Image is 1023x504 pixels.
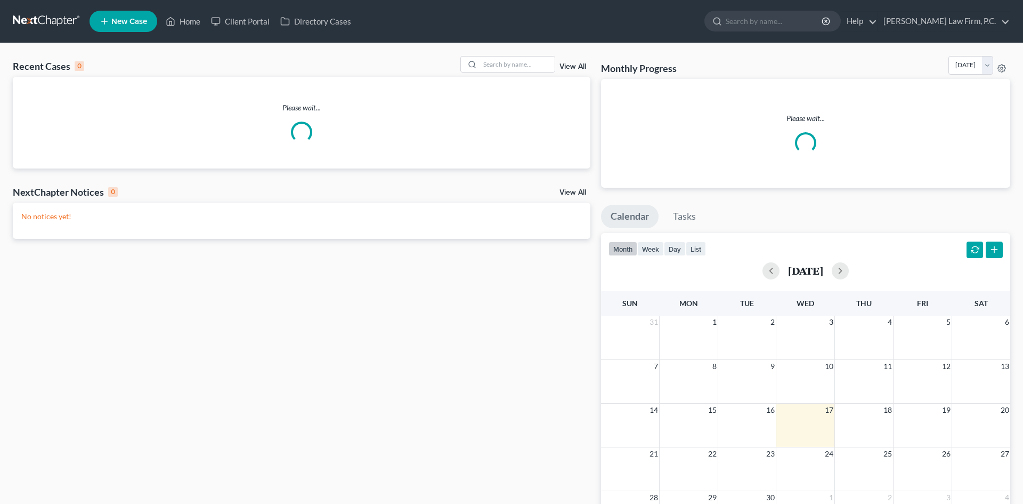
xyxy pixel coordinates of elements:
span: Thu [856,299,872,308]
span: 31 [648,316,659,329]
span: Tue [740,299,754,308]
span: 1 [828,491,834,504]
span: 10 [824,360,834,373]
span: 4 [887,316,893,329]
p: No notices yet! [21,211,582,222]
span: 29 [707,491,718,504]
div: Recent Cases [13,60,84,73]
span: Wed [797,299,814,308]
span: 3 [945,491,952,504]
span: 26 [941,447,952,460]
span: 2 [887,491,893,504]
span: 13 [1000,360,1010,373]
input: Search by name... [480,57,555,72]
span: 9 [769,360,776,373]
div: 0 [108,187,118,197]
button: list [686,242,706,256]
span: 1 [711,316,718,329]
span: Fri [917,299,928,308]
span: 20 [1000,404,1010,417]
span: 22 [707,447,718,460]
span: 25 [882,447,893,460]
span: 14 [648,404,659,417]
span: 5 [945,316,952,329]
span: Sun [622,299,638,308]
a: Client Portal [206,12,275,31]
span: 3 [828,316,834,329]
a: Help [841,12,877,31]
span: 4 [1004,491,1010,504]
span: 12 [941,360,952,373]
a: View All [559,63,586,70]
span: 28 [648,491,659,504]
span: 7 [653,360,659,373]
span: 15 [707,404,718,417]
span: 19 [941,404,952,417]
a: [PERSON_NAME] Law Firm, P.C. [878,12,1010,31]
span: 23 [765,447,776,460]
span: Mon [679,299,698,308]
span: 18 [882,404,893,417]
h3: Monthly Progress [601,62,677,75]
span: 2 [769,316,776,329]
span: 6 [1004,316,1010,329]
button: month [608,242,637,256]
a: Directory Cases [275,12,356,31]
span: Sat [975,299,988,308]
a: Tasks [663,205,705,228]
div: 0 [75,61,84,71]
span: 17 [824,404,834,417]
span: 24 [824,447,834,460]
button: day [664,242,686,256]
span: 16 [765,404,776,417]
input: Search by name... [726,11,823,31]
span: 8 [711,360,718,373]
a: View All [559,189,586,196]
p: Please wait... [13,102,590,113]
div: NextChapter Notices [13,186,118,198]
p: Please wait... [610,113,1002,124]
a: Home [160,12,206,31]
span: 21 [648,447,659,460]
h2: [DATE] [788,265,823,276]
button: week [637,242,664,256]
span: 11 [882,360,893,373]
span: 30 [765,491,776,504]
a: Calendar [601,205,659,228]
span: New Case [111,18,147,26]
span: 27 [1000,447,1010,460]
